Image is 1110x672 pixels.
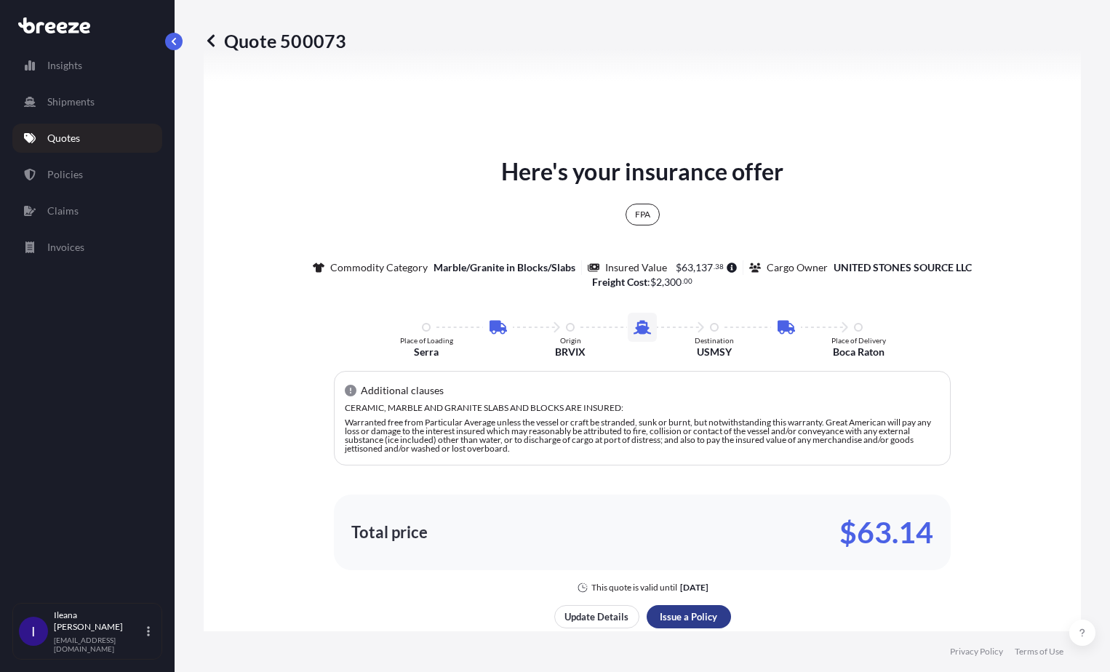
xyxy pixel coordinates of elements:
span: $ [650,277,656,287]
span: . [682,279,684,284]
p: : [592,275,693,289]
span: I [31,624,36,639]
p: Quotes [47,131,80,145]
b: Freight Cost [592,276,647,288]
p: Total price [351,525,428,540]
p: Claims [47,204,79,218]
button: Update Details [554,605,639,628]
p: Serra [414,345,439,359]
p: Policies [47,167,83,182]
span: 38 [715,264,724,269]
p: Marble/Granite in Blocks/Slabs [434,260,575,275]
a: Privacy Policy [950,646,1003,657]
span: , [693,263,695,273]
p: $63.14 [839,521,933,544]
span: 00 [684,279,692,284]
p: Place of Delivery [831,336,886,345]
p: Place of Loading [400,336,453,345]
p: Commodity Category [330,260,428,275]
p: Additional clauses [361,383,444,398]
a: Policies [12,160,162,189]
p: USMSY [697,345,732,359]
span: , [662,277,664,287]
a: Shipments [12,87,162,116]
p: Invoices [47,240,84,255]
p: This quote is valid until [591,582,677,593]
a: Terms of Use [1015,646,1063,657]
p: Insured Value [605,260,667,275]
div: FPA [626,204,660,225]
p: Shipments [47,95,95,109]
p: BRVIX [555,345,586,359]
p: Cargo Owner [767,260,828,275]
p: Boca Raton [833,345,885,359]
p: Here's your insurance offer [501,154,783,189]
p: [EMAIL_ADDRESS][DOMAIN_NAME] [54,636,144,653]
p: Origin [560,336,581,345]
span: 300 [664,277,682,287]
p: UNITED STONES SOURCE LLC [834,260,972,275]
p: Insights [47,58,82,73]
p: [DATE] [680,582,708,593]
a: Quotes [12,124,162,153]
a: Insights [12,51,162,80]
p: Quote 500073 [204,29,346,52]
p: Destination [695,336,734,345]
span: . [714,264,715,269]
p: Update Details [564,609,628,624]
p: Issue a Policy [660,609,717,624]
p: Ileana [PERSON_NAME] [54,609,144,633]
span: 63 [682,263,693,273]
p: Warranted free from Particular Average unless the vessel or craft be stranded, sunk or burnt, but... [345,418,940,453]
button: Issue a Policy [647,605,731,628]
span: 137 [695,263,713,273]
a: Invoices [12,233,162,262]
a: Claims [12,196,162,225]
span: 2 [656,277,662,287]
p: CERAMIC, MARBLE AND GRANITE SLABS AND BLOCKS ARE INSURED: [345,404,940,412]
span: $ [676,263,682,273]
